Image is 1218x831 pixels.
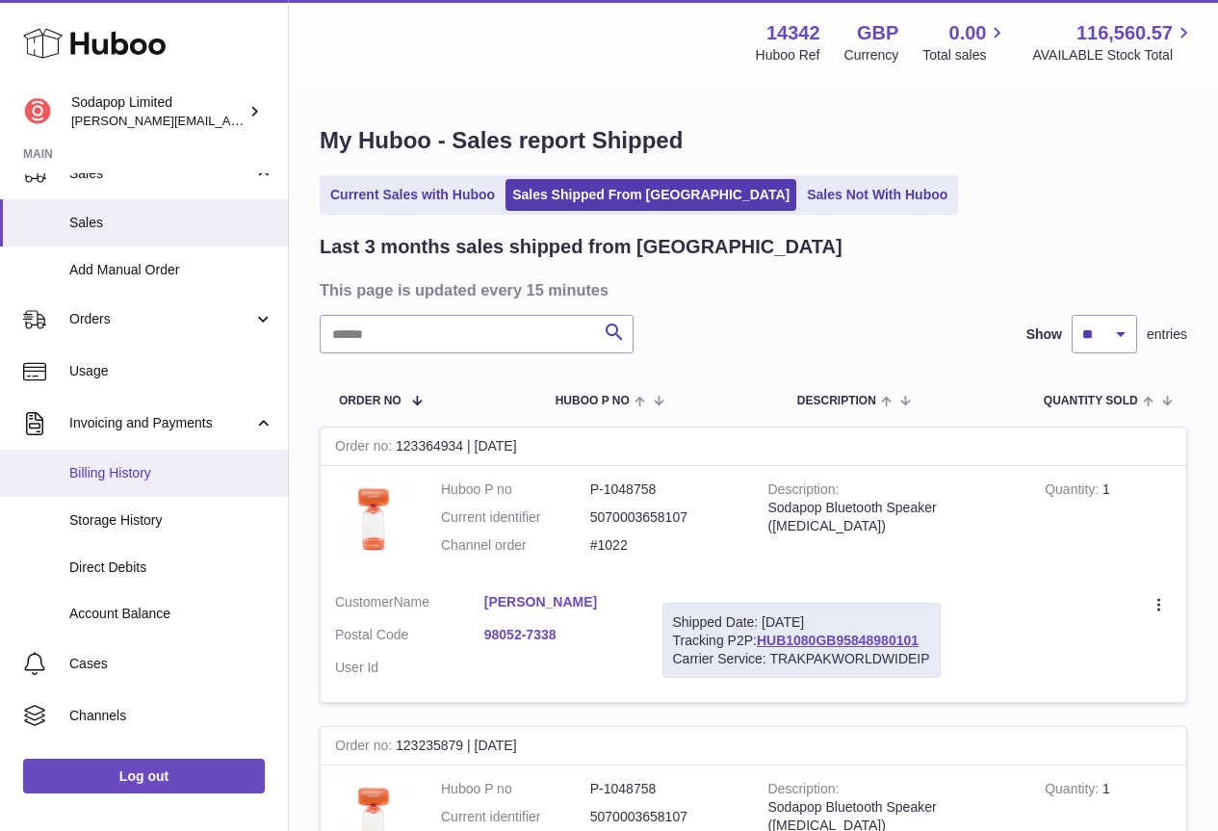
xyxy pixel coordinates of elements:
dt: Postal Code [335,626,484,649]
a: Sales Not With Huboo [800,179,954,211]
a: Sales Shipped From [GEOGRAPHIC_DATA] [505,179,796,211]
span: Direct Debits [69,558,273,577]
div: 123235879 | [DATE] [321,727,1186,766]
a: HUB1080GB95848980101 [757,633,919,648]
dd: 5070003658107 [590,808,739,826]
span: AVAILABLE Stock Total [1032,46,1195,65]
strong: Quantity [1045,781,1102,801]
span: Total sales [922,46,1008,65]
span: Account Balance [69,605,273,623]
strong: GBP [857,20,898,46]
dt: Huboo P no [441,480,590,499]
div: 123364934 | [DATE] [321,428,1186,466]
dd: 5070003658107 [590,508,739,527]
span: Add Manual Order [69,261,273,279]
dt: User Id [335,659,484,677]
span: Huboo P no [556,395,630,407]
td: 1 [1030,466,1186,579]
h2: Last 3 months sales shipped from [GEOGRAPHIC_DATA] [320,234,842,260]
dt: Channel order [441,536,590,555]
span: Customer [335,594,394,610]
span: 0.00 [949,20,987,46]
dd: P-1048758 [590,480,739,499]
div: Carrier Service: TRAKPAKWORLDWIDEIP [673,650,930,668]
strong: Order no [335,738,396,758]
img: 1750423846.jpg [335,480,412,558]
dd: #1022 [590,536,739,555]
span: Quantity Sold [1044,395,1138,407]
h3: This page is updated every 15 minutes [320,279,1182,300]
div: Sodapop Limited [71,93,245,130]
span: [PERSON_NAME][EMAIL_ADDRESS][DOMAIN_NAME] [71,113,386,128]
span: Billing History [69,464,273,482]
div: Sodapop Bluetooth Speaker ([MEDICAL_DATA]) [768,499,1017,535]
label: Show [1026,325,1062,344]
div: Huboo Ref [756,46,820,65]
span: entries [1147,325,1187,344]
dd: P-1048758 [590,780,739,798]
a: 0.00 Total sales [922,20,1008,65]
a: 116,560.57 AVAILABLE Stock Total [1032,20,1195,65]
dt: Name [335,593,484,616]
div: Tracking P2P: [662,603,941,679]
span: Order No [339,395,402,407]
strong: Description [768,481,840,502]
div: Currency [844,46,899,65]
h1: My Huboo - Sales report Shipped [320,125,1187,156]
strong: Order no [335,438,396,458]
a: Log out [23,759,265,793]
dt: Current identifier [441,808,590,826]
a: [PERSON_NAME] [484,593,634,611]
span: Cases [69,655,273,673]
span: Usage [69,362,273,380]
span: Description [797,395,876,407]
span: Sales [69,214,273,232]
span: Invoicing and Payments [69,414,253,432]
span: Storage History [69,511,273,530]
strong: 14342 [766,20,820,46]
a: Current Sales with Huboo [324,179,502,211]
span: Channels [69,707,273,725]
span: Orders [69,310,253,328]
dt: Huboo P no [441,780,590,798]
strong: Description [768,781,840,801]
dt: Current identifier [441,508,590,527]
span: Sales [69,165,253,183]
div: Shipped Date: [DATE] [673,613,930,632]
img: david@sodapop-audio.co.uk [23,97,52,126]
a: 98052-7338 [484,626,634,644]
strong: Quantity [1045,481,1102,502]
span: 116,560.57 [1076,20,1173,46]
